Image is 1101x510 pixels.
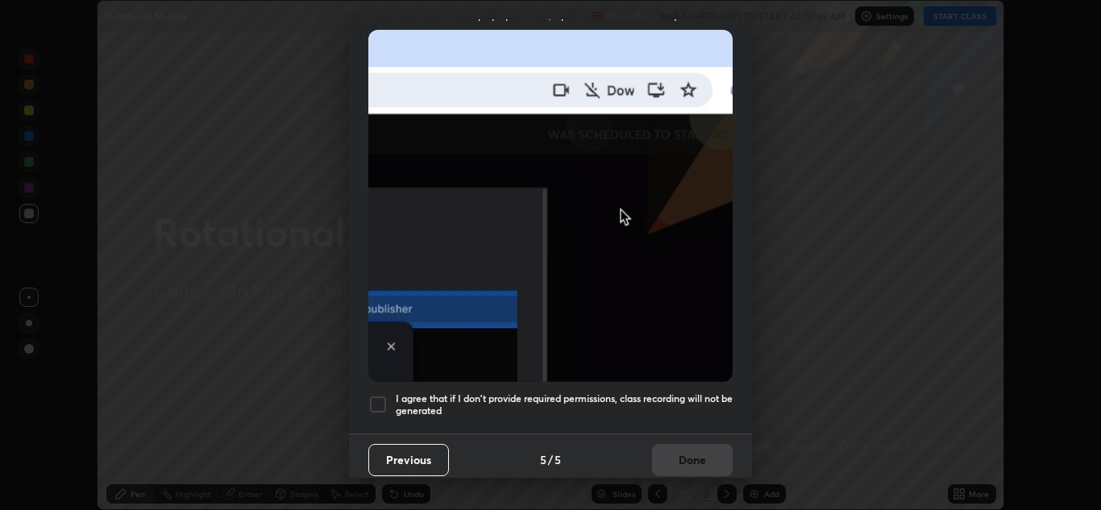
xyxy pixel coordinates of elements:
[548,451,553,468] h4: /
[368,444,449,476] button: Previous
[540,451,546,468] h4: 5
[555,451,561,468] h4: 5
[396,392,733,417] h5: I agree that if I don't provide required permissions, class recording will not be generated
[368,30,733,382] img: downloads-permission-blocked.gif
